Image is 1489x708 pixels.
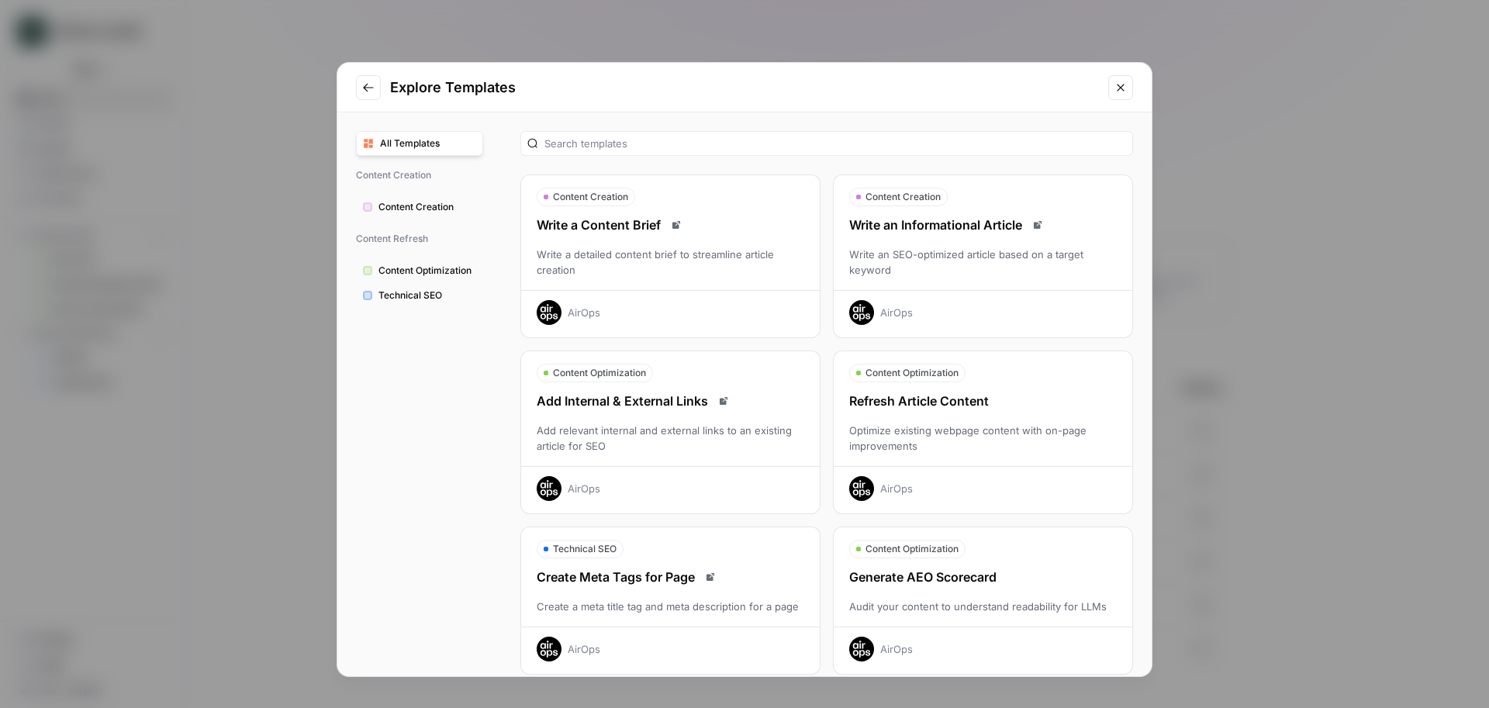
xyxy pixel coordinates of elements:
[865,542,959,556] span: Content Optimization
[834,247,1132,278] div: Write an SEO-optimized article based on a target keyword
[380,136,476,150] span: All Templates
[834,568,1132,586] div: Generate AEO Scorecard
[834,216,1132,234] div: Write an Informational Article
[553,366,646,380] span: Content Optimization
[378,288,476,302] span: Technical SEO
[390,77,1099,98] h2: Explore Templates
[521,247,820,278] div: Write a detailed content brief to streamline article creation
[521,423,820,454] div: Add relevant internal and external links to an existing article for SEO
[520,351,821,514] button: Content OptimizationAdd Internal & External LinksRead docsAdd relevant internal and external link...
[833,527,1133,675] button: Content OptimizationGenerate AEO ScorecardAudit your content to understand readability for LLMsAi...
[833,174,1133,338] button: Content CreationWrite an Informational ArticleRead docsWrite an SEO-optimized article based on a ...
[865,190,941,204] span: Content Creation
[378,200,476,214] span: Content Creation
[667,216,686,234] a: Read docs
[356,226,483,252] span: Content Refresh
[356,195,483,219] button: Content Creation
[834,392,1132,410] div: Refresh Article Content
[701,568,720,586] a: Read docs
[520,174,821,338] button: Content CreationWrite a Content BriefRead docsWrite a detailed content brief to streamline articl...
[356,258,483,283] button: Content Optimization
[568,481,600,496] div: AirOps
[553,542,617,556] span: Technical SEO
[520,527,821,675] button: Technical SEOCreate Meta Tags for PageRead docsCreate a meta title tag and meta description for a...
[521,599,820,614] div: Create a meta title tag and meta description for a page
[356,131,483,156] button: All Templates
[833,351,1133,514] button: Content OptimizationRefresh Article ContentOptimize existing webpage content with on-page improve...
[568,305,600,320] div: AirOps
[356,283,483,308] button: Technical SEO
[356,75,381,100] button: Go to previous step
[544,136,1126,151] input: Search templates
[521,568,820,586] div: Create Meta Tags for Page
[1028,216,1047,234] a: Read docs
[1108,75,1133,100] button: Close modal
[356,162,483,188] span: Content Creation
[880,481,913,496] div: AirOps
[880,641,913,657] div: AirOps
[521,216,820,234] div: Write a Content Brief
[865,366,959,380] span: Content Optimization
[714,392,733,410] a: Read docs
[553,190,628,204] span: Content Creation
[521,392,820,410] div: Add Internal & External Links
[834,599,1132,614] div: Audit your content to understand readability for LLMs
[880,305,913,320] div: AirOps
[834,423,1132,454] div: Optimize existing webpage content with on-page improvements
[378,264,476,278] span: Content Optimization
[568,641,600,657] div: AirOps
